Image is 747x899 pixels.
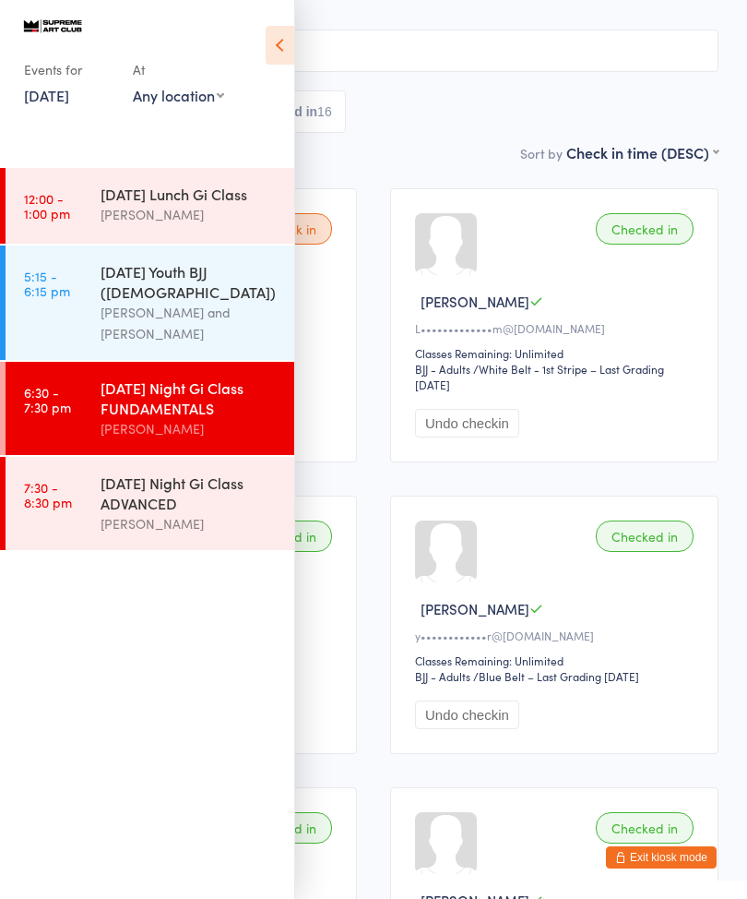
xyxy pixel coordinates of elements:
[101,378,279,418] div: [DATE] Night Gi Class FUNDAMENTALS
[415,653,699,668] div: Classes Remaining: Unlimited
[133,54,224,85] div: At
[133,85,224,105] div: Any location
[6,168,294,244] a: 12:00 -1:00 pm[DATE] Lunch Gi Class[PERSON_NAME]
[317,104,332,119] div: 16
[415,628,699,643] div: y••••••••••••r@[DOMAIN_NAME]
[24,85,69,105] a: [DATE]
[24,269,70,298] time: 5:15 - 6:15 pm
[24,191,70,221] time: 12:00 - 1:00 pm
[101,418,279,439] div: [PERSON_NAME]
[101,473,279,513] div: [DATE] Night Gi Class ADVANCED
[101,184,279,204] div: [DATE] Lunch Gi Class
[6,457,294,550] a: 7:30 -8:30 pm[DATE] Night Gi Class ADVANCED[PERSON_NAME]
[415,320,699,336] div: L•••••••••••••m@[DOMAIN_NAME]
[18,15,88,36] img: Supreme Art Club Pty Ltd
[415,345,699,361] div: Classes Remaining: Unlimited
[415,361,664,392] span: / White Belt - 1st Stripe – Last Grading [DATE]
[596,521,694,552] div: Checked in
[415,668,470,684] div: BJJ - Adults
[24,54,114,85] div: Events for
[101,261,279,302] div: [DATE] Youth BJJ ([DEMOGRAPHIC_DATA])
[24,480,72,509] time: 7:30 - 8:30 pm
[6,362,294,455] a: 6:30 -7:30 pm[DATE] Night Gi Class FUNDAMENTALS[PERSON_NAME]
[520,144,563,162] label: Sort by
[566,142,718,162] div: Check in time (DESC)
[606,846,717,869] button: Exit kiosk mode
[415,361,470,377] div: BJJ - Adults
[596,812,694,844] div: Checked in
[421,599,529,618] span: [PERSON_NAME]
[415,701,519,729] button: Undo checkin
[415,409,519,438] button: Undo checkin
[596,213,694,245] div: Checked in
[24,385,71,414] time: 6:30 - 7:30 pm
[421,292,529,311] span: [PERSON_NAME]
[29,30,718,72] input: Search
[473,668,639,684] span: / Blue Belt – Last Grading [DATE]
[6,246,294,360] a: 5:15 -6:15 pm[DATE] Youth BJJ ([DEMOGRAPHIC_DATA])[PERSON_NAME] and [PERSON_NAME]
[101,302,279,344] div: [PERSON_NAME] and [PERSON_NAME]
[101,204,279,225] div: [PERSON_NAME]
[101,513,279,534] div: [PERSON_NAME]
